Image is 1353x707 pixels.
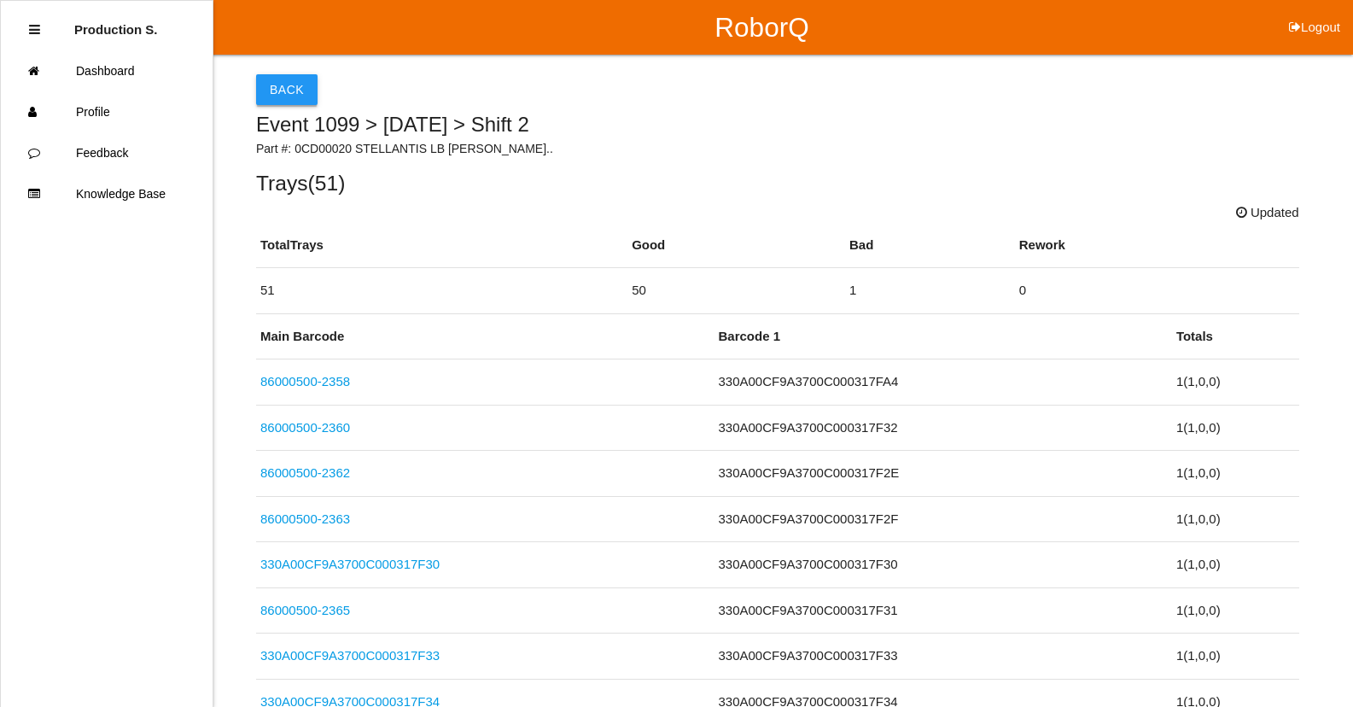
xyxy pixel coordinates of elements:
td: 51 [256,268,627,314]
div: Close [29,9,40,50]
a: Knowledge Base [1,173,213,214]
th: Bad [845,223,1015,268]
p: Part #: 0CD00020 STELLANTIS LB [PERSON_NAME].. [256,140,1299,158]
a: 86000500-2358 [260,374,350,389]
td: 1 ( 1 , 0 , 0 ) [1172,451,1299,497]
h5: Trays ( 51 ) [256,172,1299,195]
th: Main Barcode [256,314,714,359]
td: 50 [627,268,845,314]
td: 1 ( 1 , 0 , 0 ) [1172,496,1299,542]
td: 330A00CF9A3700C000317F33 [714,634,1171,680]
td: 1 ( 1 , 0 , 0 ) [1172,542,1299,588]
td: 330A00CF9A3700C000317F2F [714,496,1171,542]
td: 1 ( 1 , 0 , 0 ) [1172,405,1299,451]
p: Production Shifts [74,9,158,37]
a: 86000500-2360 [260,420,350,435]
h5: Event 1099 > [DATE] > Shift 2 [256,114,1299,136]
button: Back [256,74,318,105]
td: 330A00CF9A3700C000317F30 [714,542,1171,588]
td: 330A00CF9A3700C000317F31 [714,587,1171,634]
a: 86000500-2363 [260,511,350,526]
a: 330A00CF9A3700C000317F30 [260,557,440,571]
td: 1 ( 1 , 0 , 0 ) [1172,359,1299,406]
a: Dashboard [1,50,213,91]
a: 330A00CF9A3700C000317F33 [260,648,440,663]
td: 1 ( 1 , 0 , 0 ) [1172,634,1299,680]
span: Updated [1236,203,1299,223]
a: Feedback [1,132,213,173]
a: Profile [1,91,213,132]
th: Barcode 1 [714,314,1171,359]
th: Totals [1172,314,1299,359]
th: Good [627,223,845,268]
td: 330A00CF9A3700C000317F32 [714,405,1171,451]
td: 0 [1015,268,1299,314]
th: Total Trays [256,223,627,268]
a: 86000500-2362 [260,465,350,480]
td: 330A00CF9A3700C000317FA4 [714,359,1171,406]
td: 330A00CF9A3700C000317F2E [714,451,1171,497]
a: 86000500-2365 [260,603,350,617]
td: 1 ( 1 , 0 , 0 ) [1172,587,1299,634]
td: 1 [845,268,1015,314]
th: Rework [1015,223,1299,268]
